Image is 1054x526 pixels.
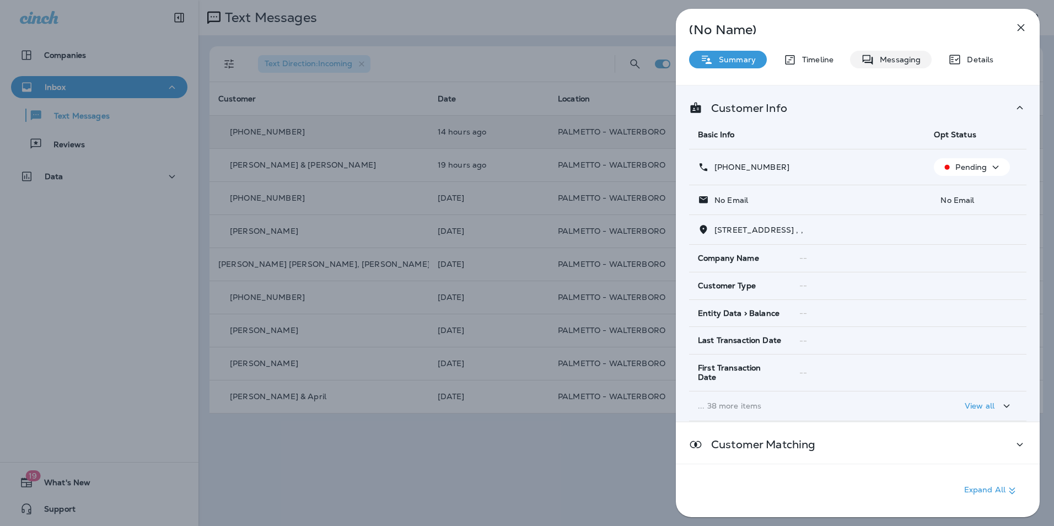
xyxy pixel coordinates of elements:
[799,308,807,318] span: --
[955,163,987,171] p: Pending
[698,281,756,291] span: Customer Type
[799,253,807,263] span: --
[960,396,1018,416] button: View all
[799,281,807,291] span: --
[714,225,803,235] span: [STREET_ADDRESS] , ,
[799,368,807,378] span: --
[934,158,1010,176] button: Pending
[698,363,782,382] span: First Transaction Date
[964,484,1019,497] p: Expand All
[702,440,815,449] p: Customer Matching
[965,401,994,410] p: View all
[698,130,734,139] span: Basic Info
[698,336,781,345] span: Last Transaction Date
[874,55,921,64] p: Messaging
[689,25,990,34] p: (No Name)
[698,254,759,263] span: Company Name
[934,196,1018,205] p: No Email
[960,481,1023,501] button: Expand All
[702,104,787,112] p: Customer Info
[799,336,807,346] span: --
[934,130,976,139] span: Opt Status
[961,55,993,64] p: Details
[797,55,833,64] p: Timeline
[698,309,779,318] span: Entity Data > Balance
[709,196,748,205] p: No Email
[698,401,916,410] p: ... 38 more items
[713,55,756,64] p: Summary
[709,163,789,171] p: [PHONE_NUMBER]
